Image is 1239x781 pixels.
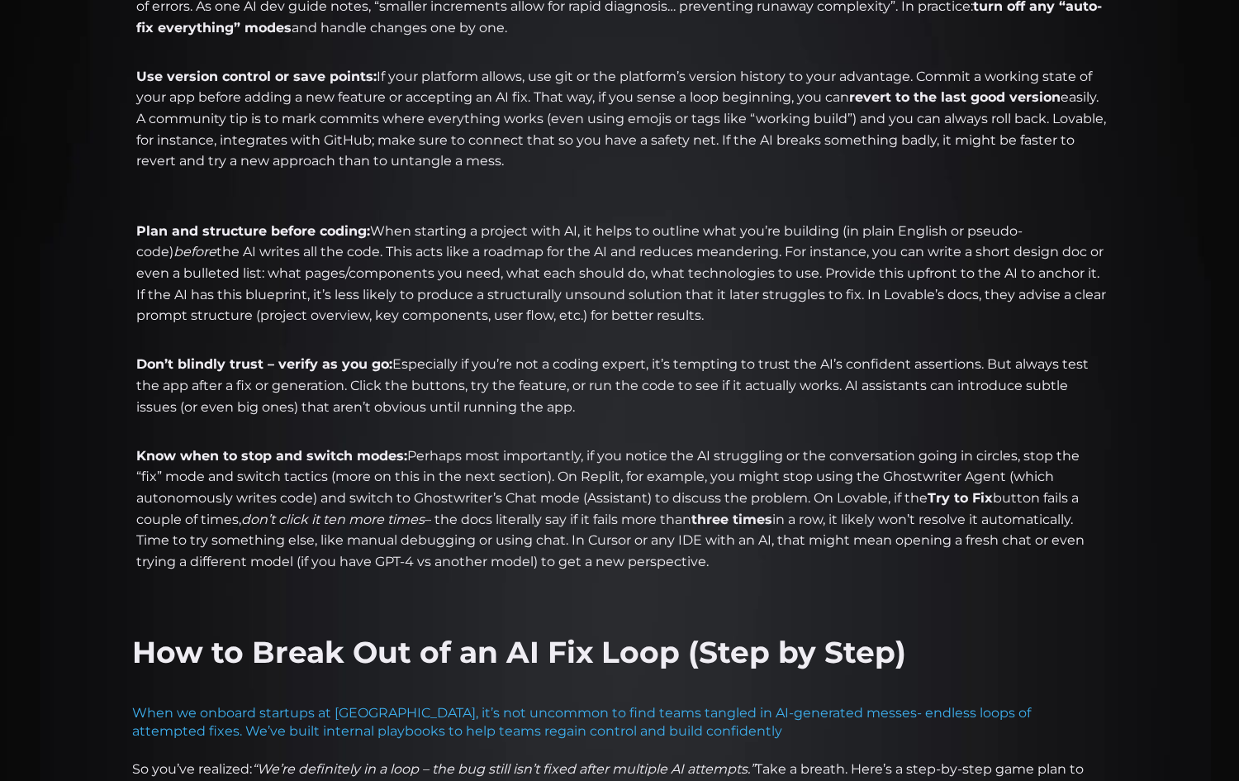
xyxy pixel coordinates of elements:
[132,221,1107,348] li: When starting a project with AI, it helps to outline what you’re building (in plain English or ps...
[132,445,1107,573] li: Perhaps most importantly, if you notice the AI struggling or the conversation going in circles, s...
[173,244,216,260] em: before
[252,761,755,777] em: “We’re definitely in a loop – the bug still isn’t fixed after multiple AI attempts.”
[136,69,377,84] strong: Use version control or save points:
[132,705,1031,739] a: When we onboard startups at [GEOGRAPHIC_DATA], it’s not uncommon to find teams tangled in AI-gene...
[928,490,993,506] strong: Try to Fix
[136,356,392,372] strong: Don’t blindly trust – verify as you go:
[849,89,1061,105] strong: revert to the last good version
[136,223,370,239] strong: Plan and structure before coding:
[691,512,772,527] strong: three times
[132,66,1107,214] li: If your platform allows, use git or the platform’s version history to your advantage. Commit a wo...
[136,448,407,464] strong: Know when to stop and switch modes:
[241,512,425,527] em: don’t click it ten more times
[132,634,906,670] strong: How to Break Out of an AI Fix Loop (Step by Step)
[132,354,1107,438] li: Especially if you’re not a coding expert, it’s tempting to trust the AI’s confident assertions. B...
